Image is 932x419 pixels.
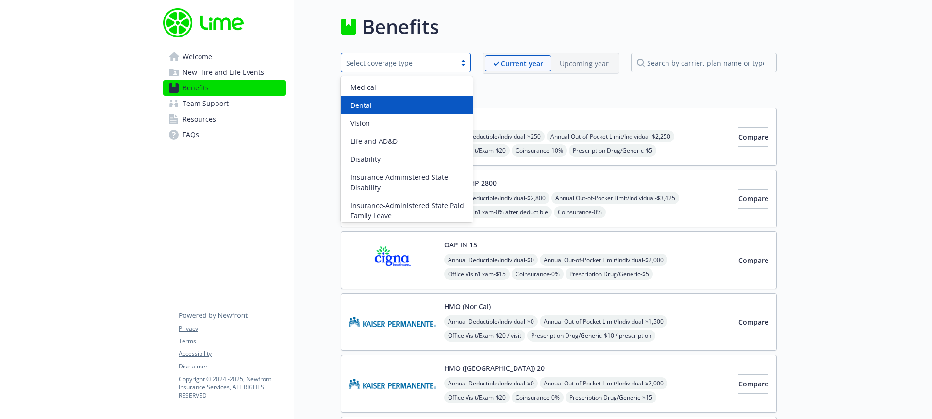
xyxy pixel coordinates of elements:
[738,256,768,265] span: Compare
[183,49,212,65] span: Welcome
[183,65,264,80] span: New Hire and Life Events
[179,362,285,371] a: Disclaimer
[444,391,510,403] span: Office Visit/Exam - $20
[444,206,552,218] span: Office Visit/Exam - 0% after deductible
[444,377,538,389] span: Annual Deductible/Individual - $0
[341,86,777,100] h2: Medical
[444,315,538,328] span: Annual Deductible/Individual - $0
[444,144,510,157] span: Office Visit/Exam - $20
[738,127,768,147] button: Compare
[362,12,439,41] h1: Benefits
[738,189,768,209] button: Compare
[163,96,286,111] a: Team Support
[350,172,467,192] span: Insurance-Administered State Disability
[547,130,674,142] span: Annual Out-of-Pocket Limit/Individual - $2,250
[350,118,370,128] span: Vision
[540,377,667,389] span: Annual Out-of-Pocket Limit/Individual - $2,000
[738,317,768,327] span: Compare
[444,192,549,204] span: Annual Deductible/Individual - $2,800
[560,58,609,69] p: Upcoming year
[350,200,467,221] span: Insurance-Administered State Paid Family Leave
[527,330,655,342] span: Prescription Drug/Generic - $10 / prescription
[569,144,656,157] span: Prescription Drug/Generic - $5
[566,391,656,403] span: Prescription Drug/Generic - $15
[631,53,777,72] input: search by carrier, plan name or type
[512,391,564,403] span: Coinsurance - 0%
[179,349,285,358] a: Accessibility
[163,127,286,142] a: FAQs
[551,192,679,204] span: Annual Out-of-Pocket Limit/Individual - $3,425
[444,363,545,373] button: HMO ([GEOGRAPHIC_DATA]) 20
[346,58,451,68] div: Select coverage type
[163,80,286,96] a: Benefits
[444,240,477,250] button: OAP IN 15
[183,96,229,111] span: Team Support
[512,144,567,157] span: Coinsurance - 10%
[163,49,286,65] a: Welcome
[183,127,199,142] span: FAQs
[349,363,436,404] img: Kaiser Permanente Insurance Company carrier logo
[163,65,286,80] a: New Hire and Life Events
[163,111,286,127] a: Resources
[566,268,653,280] span: Prescription Drug/Generic - $5
[179,337,285,346] a: Terms
[444,268,510,280] span: Office Visit/Exam - $15
[738,313,768,332] button: Compare
[350,82,376,92] span: Medical
[350,154,381,164] span: Disability
[444,301,491,312] button: HMO (Nor Cal)
[738,194,768,203] span: Compare
[738,374,768,394] button: Compare
[349,240,436,281] img: CIGNA carrier logo
[179,375,285,400] p: Copyright © 2024 - 2025 , Newfront Insurance Services, ALL RIGHTS RESERVED
[349,301,436,343] img: Kaiser Permanente Insurance Company carrier logo
[738,132,768,141] span: Compare
[540,315,667,328] span: Annual Out-of-Pocket Limit/Individual - $1,500
[738,251,768,270] button: Compare
[350,100,372,110] span: Dental
[183,111,216,127] span: Resources
[540,254,667,266] span: Annual Out-of-Pocket Limit/Individual - $2,000
[179,324,285,333] a: Privacy
[183,80,209,96] span: Benefits
[350,136,398,146] span: Life and AD&D
[444,254,538,266] span: Annual Deductible/Individual - $0
[444,330,525,342] span: Office Visit/Exam - $20 / visit
[444,130,545,142] span: Annual Deductible/Individual - $250
[738,379,768,388] span: Compare
[501,58,543,69] p: Current year
[554,206,606,218] span: Coinsurance - 0%
[512,268,564,280] span: Coinsurance - 0%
